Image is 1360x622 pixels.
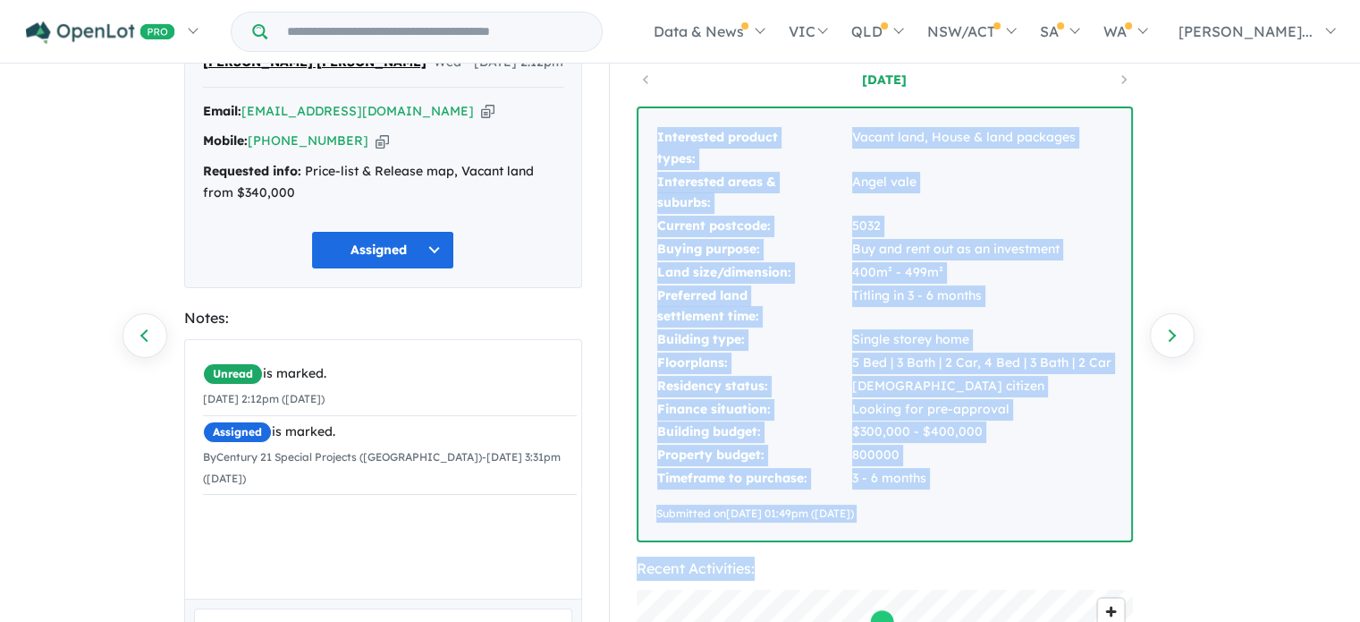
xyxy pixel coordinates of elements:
[851,126,1112,171] td: Vacant land, House & land packages
[656,444,851,467] td: Property budget:
[203,422,272,443] span: Assigned
[241,103,474,119] a: [EMAIL_ADDRESS][DOMAIN_NAME]
[481,102,494,121] button: Copy
[656,285,851,329] td: Preferred land settlement time:
[808,71,960,89] a: [DATE]
[656,375,851,398] td: Residency status:
[656,261,851,285] td: Land size/dimension:
[656,467,851,490] td: Timeframe to purchase:
[851,215,1112,238] td: 5032
[203,163,301,179] strong: Requested info:
[851,238,1112,261] td: Buy and rent out as an investment
[656,505,1113,523] div: Submitted on [DATE] 01:49pm ([DATE])
[851,171,1112,216] td: Angel vale
[184,306,582,330] div: Notes:
[656,328,851,352] td: Building type:
[851,328,1112,352] td: Single storey home
[203,422,577,443] div: is marked.
[1178,22,1313,40] span: [PERSON_NAME]...
[851,467,1112,490] td: 3 - 6 months
[376,132,389,150] button: Copy
[203,392,325,405] small: [DATE] 2:12pm ([DATE])
[203,132,248,149] strong: Mobile:
[851,444,1112,467] td: 800000
[203,161,563,204] div: Price-list & Release map, Vacant land from $340,000
[656,171,851,216] td: Interested areas & suburbs:
[656,238,851,261] td: Buying purpose:
[248,132,368,149] a: [PHONE_NUMBER]
[203,450,561,485] small: By Century 21 Special Projects ([GEOGRAPHIC_DATA]) - [DATE] 3:31pm ([DATE])
[656,421,851,444] td: Building budget:
[271,13,598,51] input: Try estate name, suburb, builder or developer
[851,261,1112,285] td: 400m² - 499m²
[851,285,1112,329] td: Titling in 3 - 6 months
[851,398,1112,422] td: Looking for pre-approval
[203,363,263,385] span: Unread
[637,557,1133,581] div: Recent Activities:
[203,103,241,119] strong: Email:
[656,126,851,171] td: Interested product types:
[203,363,577,385] div: is marked.
[851,352,1112,375] td: 5 Bed | 3 Bath | 2 Car, 4 Bed | 3 Bath | 2 Car
[656,352,851,375] td: Floorplans:
[851,375,1112,398] td: [DEMOGRAPHIC_DATA] citizen
[26,21,175,44] img: Openlot PRO Logo White
[851,421,1112,444] td: $300,000 - $400,000
[656,398,851,422] td: Finance situation:
[656,215,851,238] td: Current postcode:
[311,231,454,269] button: Assigned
